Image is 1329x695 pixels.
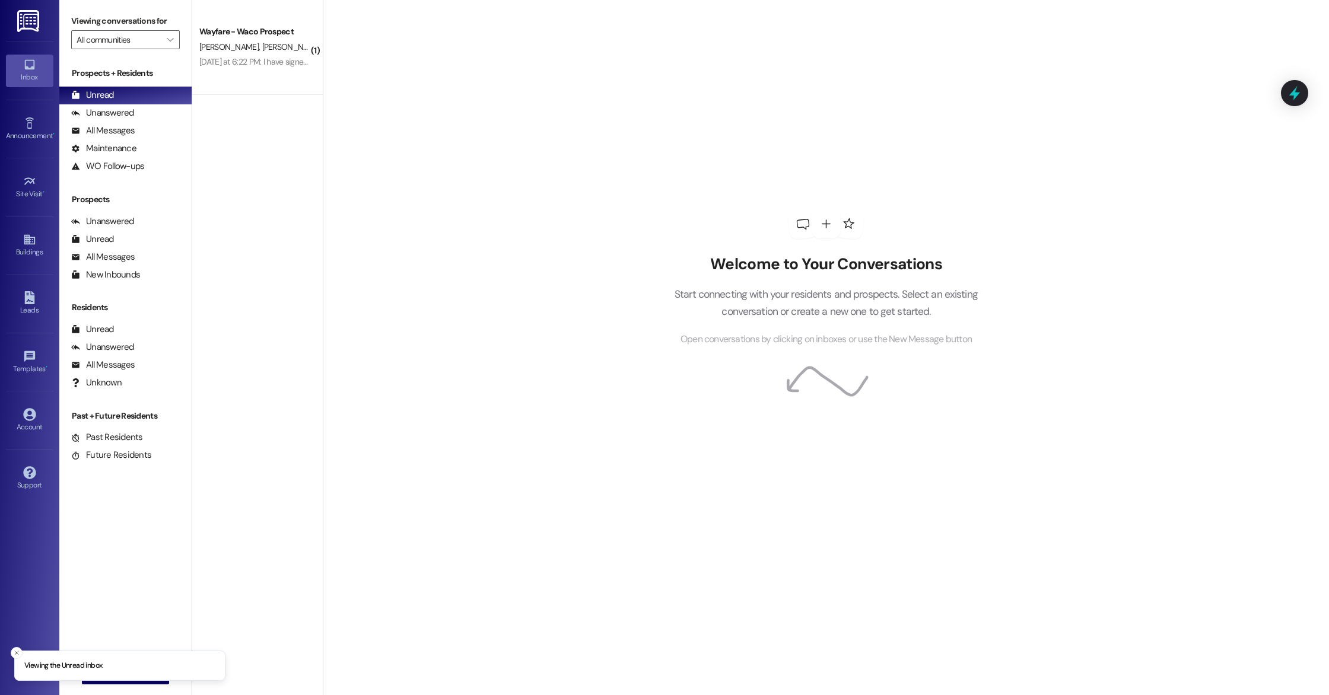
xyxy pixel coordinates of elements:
div: Unanswered [71,107,134,119]
div: All Messages [71,251,135,263]
div: Unread [71,233,114,246]
div: Past + Future Residents [59,410,192,422]
div: Maintenance [71,142,136,155]
div: Unanswered [71,341,134,353]
span: [PERSON_NAME] [262,42,321,52]
a: Account [6,404,53,436]
a: Buildings [6,229,53,262]
div: Unread [71,89,114,101]
div: [DATE] at 6:22 PM: I have signed all lease agreements. Let me know if anything else. I didn't enr... [199,56,786,67]
i:  [167,35,173,44]
img: ResiDesk Logo [17,10,42,32]
h2: Welcome to Your Conversations [656,255,996,274]
span: • [46,363,47,371]
div: Future Residents [71,449,151,461]
input: All communities [77,30,161,49]
div: Prospects + Residents [59,67,192,79]
a: Site Visit • [6,171,53,203]
span: Open conversations by clicking on inboxes or use the New Message button [681,332,972,347]
a: Leads [6,288,53,320]
a: Support [6,463,53,495]
div: Unread [71,323,114,336]
label: Viewing conversations for [71,12,180,30]
div: Past Residents [71,431,143,444]
div: All Messages [71,359,135,371]
a: Templates • [6,346,53,378]
div: Unanswered [71,215,134,228]
span: [PERSON_NAME] [199,42,262,52]
p: Viewing the Unread inbox [24,661,102,671]
div: Residents [59,301,192,314]
div: Unknown [71,377,122,389]
div: All Messages [71,125,135,137]
a: Inbox [6,55,53,87]
div: Prospects [59,193,192,206]
p: Start connecting with your residents and prospects. Select an existing conversation or create a n... [656,286,996,320]
button: Close toast [11,647,23,659]
span: • [43,188,44,196]
div: Wayfare - Waco Prospect [199,25,309,38]
div: New Inbounds [71,269,140,281]
span: • [53,130,55,138]
div: WO Follow-ups [71,160,144,173]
